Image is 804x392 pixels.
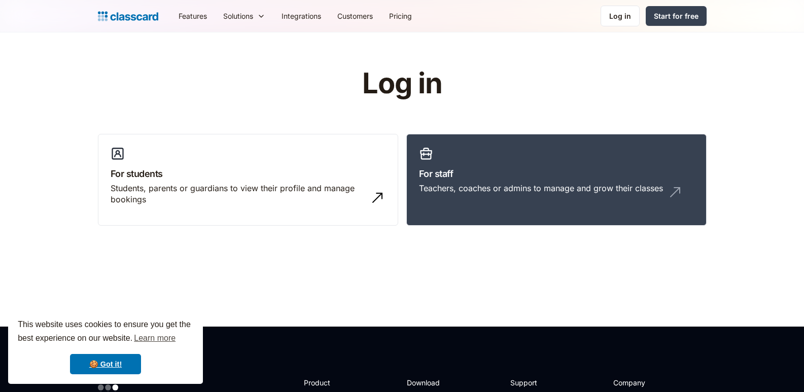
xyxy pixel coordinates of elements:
[601,6,640,26] a: Log in
[510,377,551,388] h2: Support
[406,134,707,226] a: For staffTeachers, coaches or admins to manage and grow their classes
[381,5,420,27] a: Pricing
[8,309,203,384] div: cookieconsent
[329,5,381,27] a: Customers
[241,68,563,99] h1: Log in
[98,9,158,23] a: Logo
[18,318,193,346] span: This website uses cookies to ensure you get the best experience on our website.
[170,5,215,27] a: Features
[609,11,631,21] div: Log in
[273,5,329,27] a: Integrations
[111,183,365,205] div: Students, parents or guardians to view their profile and manage bookings
[419,183,663,194] div: Teachers, coaches or admins to manage and grow their classes
[215,5,273,27] div: Solutions
[654,11,698,21] div: Start for free
[223,11,253,21] div: Solutions
[613,377,681,388] h2: Company
[70,354,141,374] a: dismiss cookie message
[304,377,358,388] h2: Product
[646,6,707,26] a: Start for free
[98,134,398,226] a: For studentsStudents, parents or guardians to view their profile and manage bookings
[111,167,386,181] h3: For students
[407,377,448,388] h2: Download
[419,167,694,181] h3: For staff
[132,331,177,346] a: learn more about cookies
